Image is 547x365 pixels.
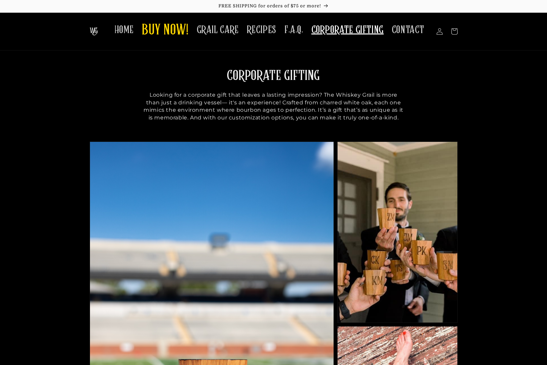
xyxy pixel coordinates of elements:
[280,19,307,40] a: F.A.Q.
[388,19,429,40] a: CONTACT
[7,3,540,9] p: FREE SHIPPING for orders of $75 or more!
[110,19,138,40] a: HOME
[143,67,404,85] h2: CORPORATE GIFTING
[138,17,193,44] a: BUY NOW!
[114,23,134,36] span: HOME
[193,19,243,40] a: GRAIL CARE
[247,23,276,36] span: RECIPES
[90,27,98,35] img: The Whiskey Grail
[284,23,303,36] span: F.A.Q.
[311,23,384,36] span: CORPORATE GIFTING
[197,23,239,36] span: GRAIL CARE
[142,21,189,40] span: BUY NOW!
[392,23,425,36] span: CONTACT
[307,19,388,40] a: CORPORATE GIFTING
[143,91,404,121] p: Looking for a corporate gift that leaves a lasting impression? The Whiskey Grail is more than jus...
[243,19,280,40] a: RECIPES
